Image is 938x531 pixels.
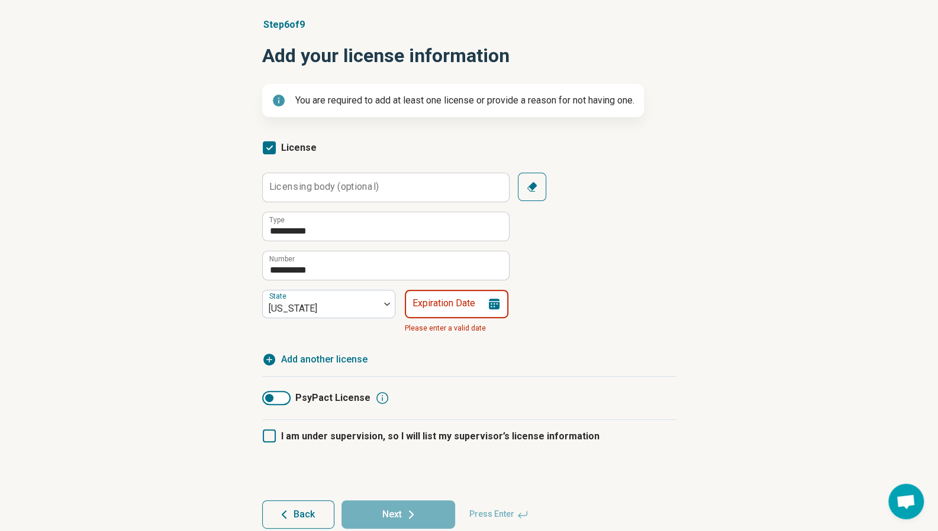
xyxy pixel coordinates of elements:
p: You are required to add at least one license or provide a reason for not having one. [295,93,634,108]
h1: Add your license information [262,41,676,70]
span: PsyPact License [295,391,370,405]
label: Number [269,255,295,263]
label: State [269,292,289,300]
button: Next [341,500,455,529]
span: I am under supervision, so I will list my supervisor’s license information [281,430,599,442]
span: Add another license [281,352,368,367]
label: Licensing body (optional) [269,182,379,192]
span: Please enter a valid date [405,323,508,334]
span: Press Enter [462,500,536,529]
span: Back [294,510,315,519]
button: Back [262,500,334,529]
span: License [281,142,317,153]
div: Open chat [888,484,924,519]
button: Add another license [262,352,368,367]
p: Step 6 of 9 [262,18,676,32]
input: credential.licenses.0.name [263,212,509,241]
label: Type [269,216,285,224]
